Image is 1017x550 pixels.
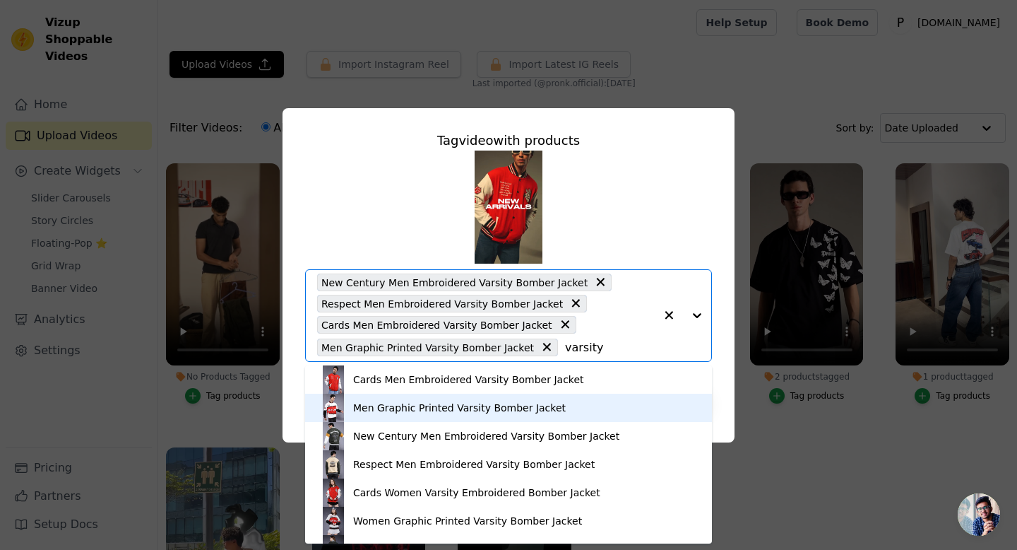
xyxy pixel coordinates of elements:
img: product thumbnail [319,365,347,394]
div: Open chat [958,493,1000,536]
div: New Century Men Embroidered Varsity Bomber Jacket [353,429,619,443]
div: Respect Men Embroidered Varsity Bomber Jacket [353,457,595,472]
div: Women Graphic Printed Varsity Bomber Jacket [353,514,582,528]
img: product thumbnail [319,422,347,450]
div: Tag video with products [305,131,712,151]
img: tn-fc054610839b4bfdb45e937b8a3a6b09.png [475,151,542,264]
div: Cards Men Embroidered Varsity Bomber Jacket [353,373,584,387]
img: product thumbnail [319,394,347,422]
img: product thumbnail [319,450,347,479]
div: Men Graphic Printed Varsity Bomber Jacket [353,401,566,415]
span: Men Graphic Printed Varsity Bomber Jacket [321,339,534,356]
span: New Century Men Embroidered Varsity Bomber Jacket [321,274,588,291]
span: Respect Men Embroidered Varsity Bomber Jacket [321,296,563,312]
img: product thumbnail [319,479,347,507]
div: Cards Women Varsity Embroidered Bomber Jacket [353,486,600,500]
img: product thumbnail [319,507,347,535]
span: Cards Men Embroidered Varsity Bomber Jacket [321,317,552,333]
